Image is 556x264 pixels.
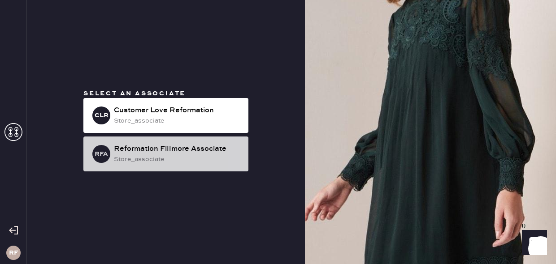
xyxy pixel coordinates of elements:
h3: RFA [95,151,108,157]
div: Customer Love Reformation [114,105,241,116]
div: store_associate [114,116,241,126]
span: Select an associate [83,89,186,98]
iframe: Front Chat [513,224,552,262]
h3: CLR [95,112,109,119]
div: Reformation Fillmore Associate [114,144,241,154]
h3: RF [9,250,18,256]
div: store_associate [114,154,241,164]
